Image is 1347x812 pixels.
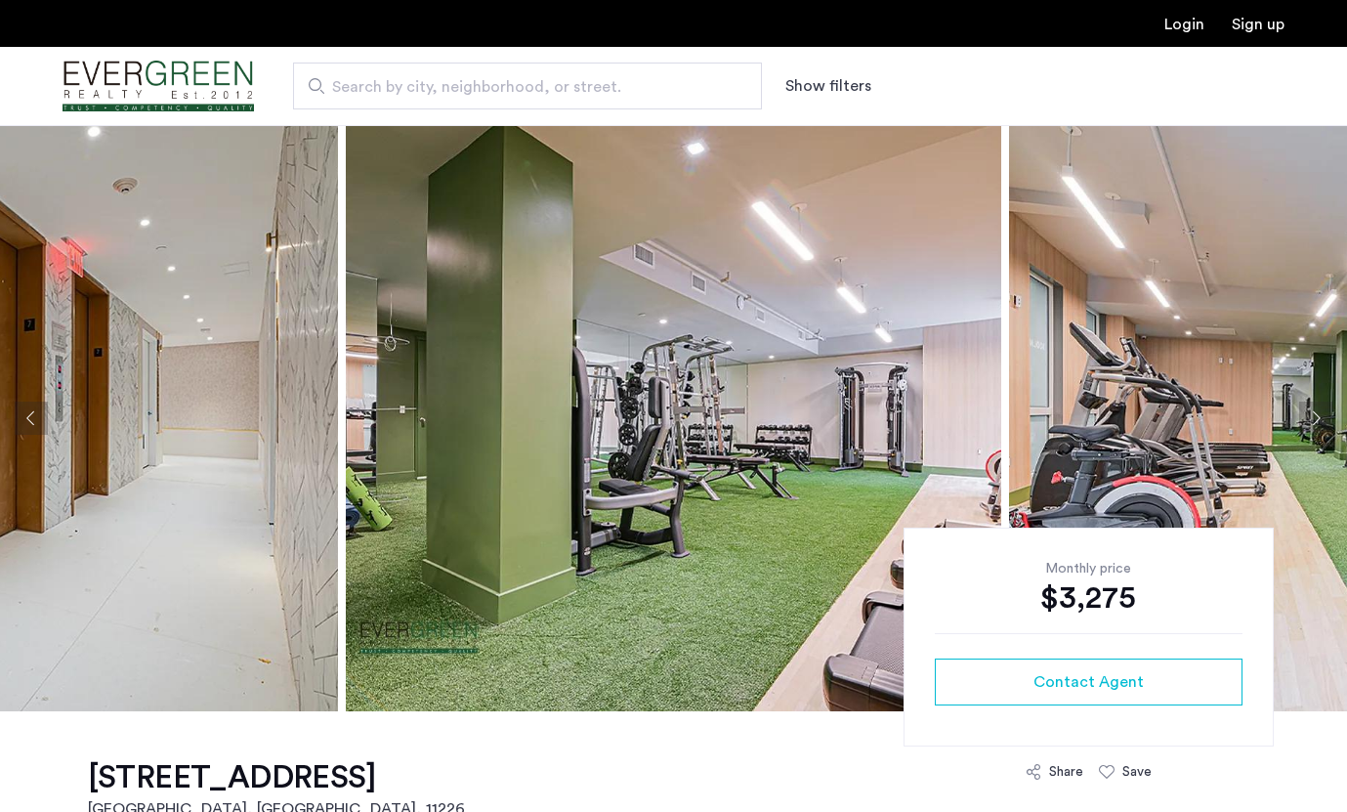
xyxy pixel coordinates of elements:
[1164,17,1204,32] a: Login
[1033,670,1144,694] span: Contact Agent
[15,402,48,435] button: Previous apartment
[293,63,762,109] input: Apartment Search
[1122,762,1152,782] div: Save
[1299,402,1332,435] button: Next apartment
[1049,762,1083,782] div: Share
[785,74,871,98] button: Show or hide filters
[935,559,1242,578] div: Monthly price
[346,125,1001,711] img: apartment
[935,578,1242,618] div: $3,275
[935,659,1242,705] button: button
[332,75,707,99] span: Search by city, neighborhood, or street.
[1232,17,1284,32] a: Registration
[63,50,254,123] a: Cazamio Logo
[63,50,254,123] img: logo
[88,758,465,797] h1: [STREET_ADDRESS]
